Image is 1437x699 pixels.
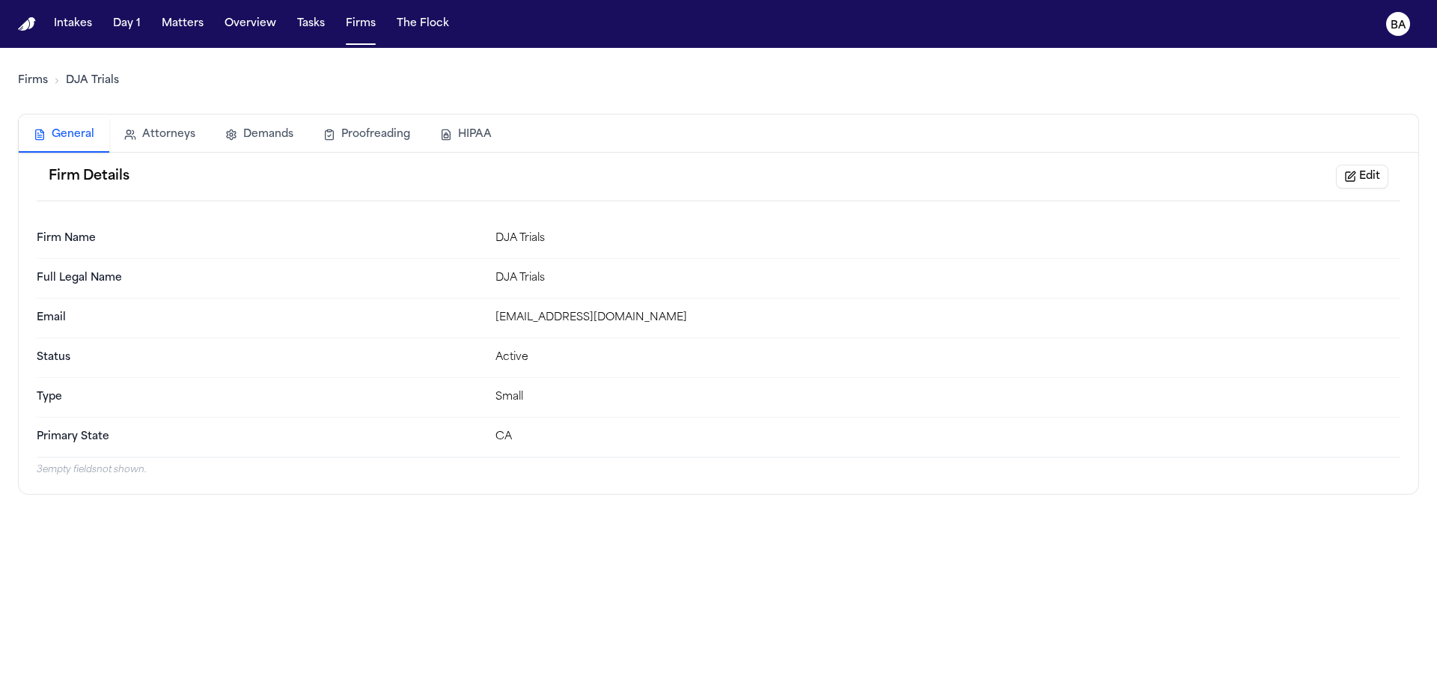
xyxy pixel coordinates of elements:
div: Active [495,350,1400,365]
nav: Breadcrumb [18,73,119,88]
dt: Primary State [37,430,483,445]
div: Small [495,390,1400,405]
div: CA [495,430,1400,445]
button: Edit [1336,165,1388,189]
p: 3 empty fields not shown. [37,464,1400,476]
button: Overview [219,10,282,37]
button: Attorneys [109,118,210,151]
dt: Firm Name [37,231,483,246]
button: General [19,118,109,153]
img: Finch Logo [18,17,36,31]
button: Tasks [291,10,331,37]
button: Intakes [48,10,98,37]
button: The Flock [391,10,455,37]
button: Demands [210,118,308,151]
div: DJA Trials [495,271,1400,286]
button: Matters [156,10,210,37]
dt: Email [37,311,483,326]
a: DJA Trials [66,73,119,88]
div: DJA Trials [495,231,1400,246]
div: [EMAIL_ADDRESS][DOMAIN_NAME] [495,311,1400,326]
button: Firms [340,10,382,37]
button: Day 1 [107,10,147,37]
button: HIPAA [425,118,507,151]
h2: Firm Details [49,166,129,187]
button: Proofreading [308,118,425,151]
a: Home [18,17,36,31]
dt: Type [37,390,483,405]
dt: Full Legal Name [37,271,483,286]
a: Firms [18,73,48,88]
dt: Status [37,350,483,365]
